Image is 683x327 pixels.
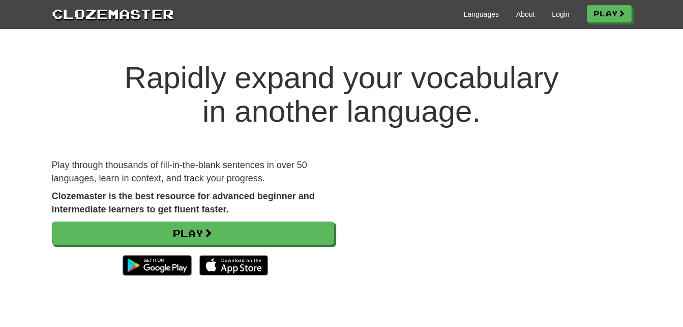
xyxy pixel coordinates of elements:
a: Languages [464,9,499,19]
img: Get it on Google Play [117,250,196,281]
a: Play [587,5,632,22]
img: Download_on_the_App_Store_Badge_US-UK_135x40-25178aeef6eb6b83b96f5f2d004eda3bffbb37122de64afbaef7... [199,255,268,276]
a: Login [552,9,569,19]
a: Play [52,222,334,245]
a: About [516,9,535,19]
a: Clozemaster [52,4,174,23]
p: Play through thousands of fill-in-the-blank sentences in over 50 languages, learn in context, and... [52,159,334,185]
strong: Clozemaster is the best resource for advanced beginner and intermediate learners to get fluent fa... [52,191,315,214]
